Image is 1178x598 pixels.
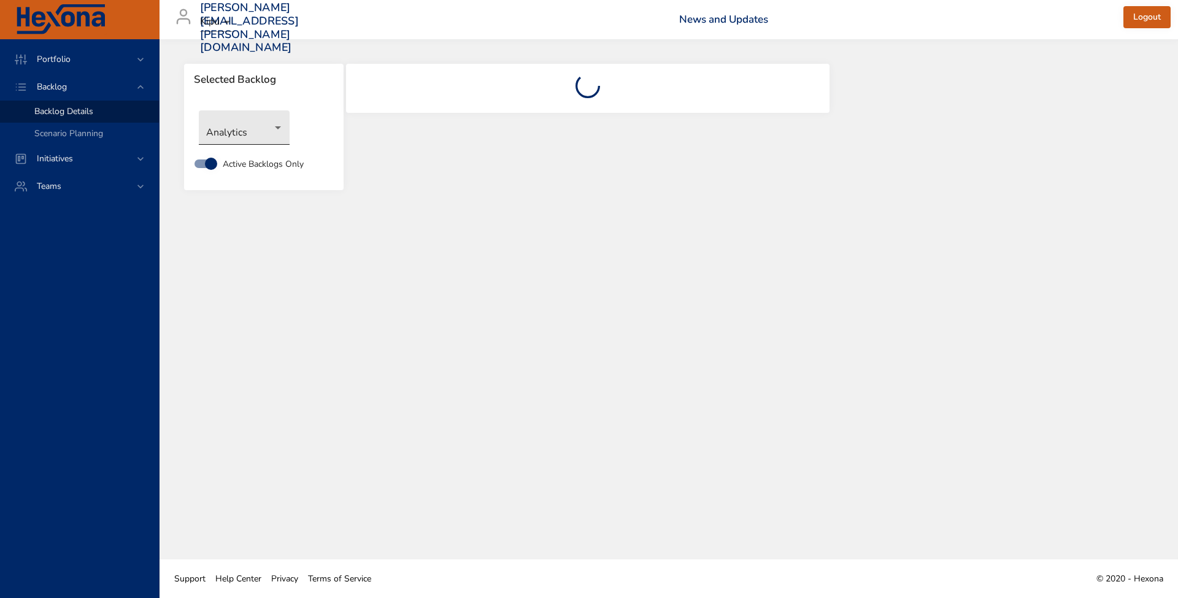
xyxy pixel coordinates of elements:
[169,565,210,592] a: Support
[1096,573,1163,585] span: © 2020 - Hexona
[303,565,376,592] a: Terms of Service
[199,110,290,145] div: Analytics
[1133,10,1161,25] span: Logout
[15,4,107,35] img: Hexona
[27,153,83,164] span: Initiatives
[174,573,206,585] span: Support
[223,158,304,171] span: Active Backlogs Only
[34,128,103,139] span: Scenario Planning
[1123,6,1171,29] button: Logout
[200,1,299,54] h3: [PERSON_NAME][EMAIL_ADDRESS][PERSON_NAME][DOMAIN_NAME]
[271,573,298,585] span: Privacy
[679,12,768,26] a: News and Updates
[308,573,371,585] span: Terms of Service
[27,81,77,93] span: Backlog
[215,573,261,585] span: Help Center
[200,12,234,32] div: Kipu
[266,565,303,592] a: Privacy
[27,53,80,65] span: Portfolio
[27,180,71,192] span: Teams
[34,105,93,117] span: Backlog Details
[194,74,334,86] span: Selected Backlog
[210,565,266,592] a: Help Center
